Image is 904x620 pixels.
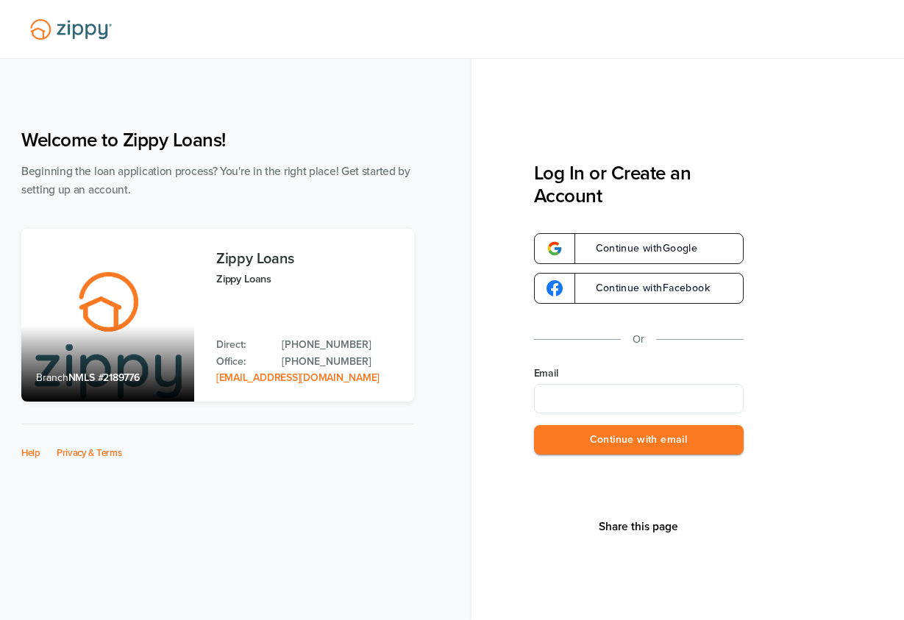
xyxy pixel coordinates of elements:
h3: Zippy Loans [216,251,399,267]
span: Branch [36,371,68,384]
span: Beginning the loan application process? You're in the right place! Get started by setting up an a... [21,165,410,196]
button: Continue with email [534,425,744,455]
button: Share This Page [594,519,683,534]
span: Continue with Facebook [581,283,710,293]
p: Direct: [216,337,267,353]
a: Privacy & Terms [57,447,122,459]
a: Direct Phone: 512-975-2947 [282,337,399,353]
label: Email [534,366,744,381]
p: Or [633,330,644,349]
img: google-logo [547,280,563,296]
span: Continue with Google [581,243,698,254]
img: Lender Logo [21,13,121,46]
a: google-logoContinue withGoogle [534,233,744,264]
p: Office: [216,354,267,370]
h1: Welcome to Zippy Loans! [21,129,414,152]
p: Zippy Loans [216,271,399,288]
a: Office Phone: 512-975-2947 [282,354,399,370]
h3: Log In or Create an Account [534,162,744,207]
a: google-logoContinue withFacebook [534,273,744,304]
img: google-logo [547,240,563,257]
a: Email Address: zippyguide@zippymh.com [216,371,380,384]
span: NMLS #2189776 [68,371,140,384]
a: Help [21,447,40,459]
input: Email Address [534,384,744,413]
